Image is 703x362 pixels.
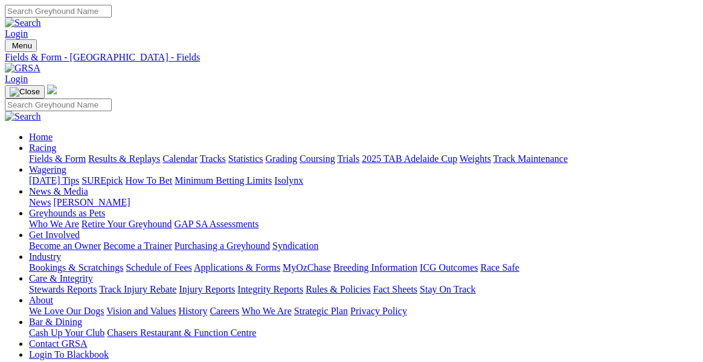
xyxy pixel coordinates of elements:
a: Grading [266,154,297,164]
a: Become an Owner [29,241,101,251]
a: Syndication [272,241,318,251]
a: Care & Integrity [29,273,93,283]
a: Weights [460,154,491,164]
a: News [29,197,51,207]
a: Become a Trainer [103,241,172,251]
a: Statistics [228,154,263,164]
span: Menu [12,41,32,50]
input: Search [5,5,112,18]
img: Search [5,18,41,28]
a: [DATE] Tips [29,175,79,186]
a: [PERSON_NAME] [53,197,130,207]
a: MyOzChase [283,262,331,273]
a: Minimum Betting Limits [175,175,272,186]
a: Purchasing a Greyhound [175,241,270,251]
img: Search [5,111,41,122]
a: Calendar [162,154,197,164]
img: Close [10,87,40,97]
a: Schedule of Fees [126,262,191,273]
a: Stewards Reports [29,284,97,294]
a: Strategic Plan [294,306,348,316]
div: Industry [29,262,698,273]
a: We Love Our Dogs [29,306,104,316]
a: Racing [29,143,56,153]
a: Wagering [29,164,66,175]
a: Privacy Policy [350,306,407,316]
a: Tracks [200,154,226,164]
a: Trials [337,154,359,164]
a: Fields & Form - [GEOGRAPHIC_DATA] - Fields [5,52,698,63]
button: Toggle navigation [5,39,37,52]
a: Track Maintenance [493,154,568,164]
a: History [178,306,207,316]
a: Race Safe [480,262,519,273]
a: Fact Sheets [373,284,417,294]
a: Applications & Forms [194,262,280,273]
a: Bookings & Scratchings [29,262,123,273]
a: Coursing [300,154,335,164]
a: Track Injury Rebate [99,284,176,294]
a: News & Media [29,186,88,196]
div: News & Media [29,197,698,208]
a: Fields & Form [29,154,86,164]
a: Vision and Values [106,306,176,316]
img: GRSA [5,63,40,74]
a: Bar & Dining [29,317,82,327]
a: Login [5,28,28,39]
a: ICG Outcomes [420,262,478,273]
a: Greyhounds as Pets [29,208,105,218]
input: Search [5,99,112,111]
a: Contact GRSA [29,338,87,349]
a: Industry [29,251,61,262]
div: Wagering [29,175,698,186]
a: Cash Up Your Club [29,328,104,338]
button: Toggle navigation [5,85,45,99]
a: Integrity Reports [237,284,303,294]
img: logo-grsa-white.png [47,85,57,94]
a: Isolynx [274,175,303,186]
a: Chasers Restaurant & Function Centre [107,328,256,338]
a: Login [5,74,28,84]
a: Who We Are [242,306,292,316]
a: Results & Replays [88,154,160,164]
a: Who We Are [29,219,79,229]
a: Get Involved [29,230,80,240]
a: How To Bet [126,175,173,186]
div: Care & Integrity [29,284,698,295]
div: Racing [29,154,698,164]
div: About [29,306,698,317]
a: Retire Your Greyhound [82,219,172,229]
a: Login To Blackbook [29,349,109,360]
div: Greyhounds as Pets [29,219,698,230]
a: Stay On Track [420,284,475,294]
a: Careers [210,306,239,316]
a: About [29,295,53,305]
a: GAP SA Assessments [175,219,259,229]
a: Rules & Policies [306,284,371,294]
a: 2025 TAB Adelaide Cup [362,154,457,164]
a: Home [29,132,53,142]
div: Bar & Dining [29,328,698,338]
a: SUREpick [82,175,123,186]
div: Get Involved [29,241,698,251]
a: Breeding Information [333,262,417,273]
a: Injury Reports [179,284,235,294]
